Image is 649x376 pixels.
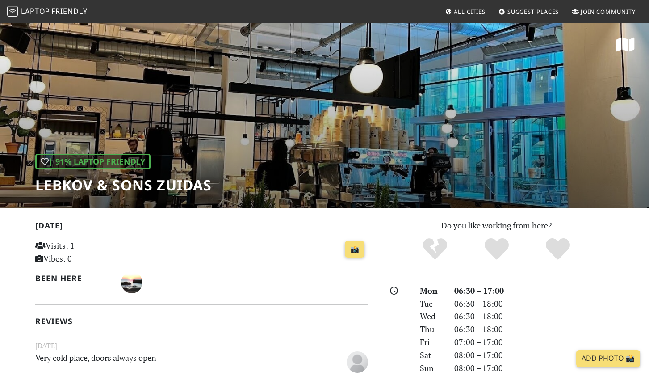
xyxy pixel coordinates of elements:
div: 07:00 – 17:00 [449,336,620,349]
div: Sun [415,362,448,375]
span: Join Community [581,8,636,16]
h1: Lebkov & Sons Zuidas [35,177,212,194]
a: All Cities [441,4,489,20]
p: Visits: 1 Vibes: 0 [35,239,139,265]
p: Do you like working from here? [379,219,614,232]
span: Nuno [121,276,142,287]
span: All Cities [454,8,486,16]
span: Laptop [21,6,50,16]
h2: Been here [35,274,111,283]
span: Anonymous [347,355,368,366]
div: Sat [415,349,448,362]
p: Very cold place, doors always open [30,351,317,372]
small: [DATE] [30,340,374,351]
div: 06:30 – 17:00 [449,284,620,297]
div: Fri [415,336,448,349]
span: Suggest Places [507,8,559,16]
div: Yes [466,237,528,262]
div: Definitely! [527,237,589,262]
div: 06:30 – 18:00 [449,297,620,310]
a: Join Community [568,4,639,20]
div: 08:00 – 17:00 [449,362,620,375]
a: 📸 [345,241,364,258]
div: | 91% Laptop Friendly [35,154,151,169]
a: Suggest Places [495,4,563,20]
div: Tue [415,297,448,310]
div: 06:30 – 18:00 [449,323,620,336]
div: Thu [415,323,448,336]
span: Friendly [51,6,87,16]
div: Mon [415,284,448,297]
div: 06:30 – 18:00 [449,310,620,323]
h2: Reviews [35,317,368,326]
a: LaptopFriendly LaptopFriendly [7,4,88,20]
img: 3143-nuno.jpg [121,272,142,293]
div: Wed [415,310,448,323]
img: blank-535327c66bd565773addf3077783bbfce4b00ec00e9fd257753287c682c7fa38.png [347,351,368,373]
h2: [DATE] [35,221,368,234]
a: Add Photo 📸 [576,350,640,367]
div: No [404,237,466,262]
img: LaptopFriendly [7,6,18,17]
div: 08:00 – 17:00 [449,349,620,362]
